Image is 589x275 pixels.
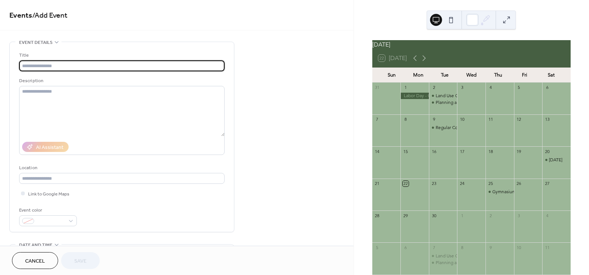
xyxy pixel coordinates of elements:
[19,206,75,214] div: Event color
[516,85,522,90] div: 5
[28,190,69,198] span: Link to Google Maps
[19,39,52,47] span: Event details
[429,93,457,99] div: Land Use Ordinance Subcommittee Meeting
[432,68,458,83] div: Tue
[431,149,437,154] div: 16
[19,164,223,172] div: Location
[488,213,493,218] div: 2
[436,253,526,259] div: Land Use Ordinance Subcommittee Meeting
[372,40,571,49] div: [DATE]
[544,213,550,218] div: 4
[459,213,465,218] div: 1
[488,181,493,186] div: 25
[544,85,550,90] div: 6
[403,245,408,250] div: 6
[32,8,67,23] span: / Add Event
[459,245,465,250] div: 8
[436,260,496,266] div: Planning and Zoning Meeting
[19,51,223,59] div: Title
[488,85,493,90] div: 4
[12,252,58,269] button: Cancel
[9,8,32,23] a: Events
[436,99,496,106] div: Planning and Zoning Meeting
[542,157,571,163] div: Clean Up Day
[431,213,437,218] div: 30
[492,189,536,195] div: Gymnasium Reserved
[19,241,52,249] span: Date and time
[19,77,223,85] div: Description
[403,181,408,186] div: 22
[459,149,465,154] div: 17
[544,181,550,186] div: 27
[429,253,457,259] div: Land Use Ordinance Subcommittee Meeting
[431,245,437,250] div: 7
[403,213,408,218] div: 29
[429,260,457,266] div: Planning and Zoning Meeting
[538,68,565,83] div: Sat
[431,85,437,90] div: 2
[488,117,493,122] div: 11
[511,68,538,83] div: Fri
[488,245,493,250] div: 9
[549,157,562,163] div: [DATE]
[544,149,550,154] div: 20
[431,181,437,186] div: 23
[516,213,522,218] div: 3
[429,99,457,106] div: Planning and Zoning Meeting
[488,149,493,154] div: 18
[485,68,511,83] div: Thu
[403,85,408,90] div: 1
[516,181,522,186] div: 26
[403,117,408,122] div: 8
[544,245,550,250] div: 11
[516,245,522,250] div: 10
[431,117,437,122] div: 9
[378,68,405,83] div: Sun
[375,117,380,122] div: 7
[459,85,465,90] div: 3
[458,68,485,83] div: Wed
[405,68,432,83] div: Mon
[459,181,465,186] div: 24
[459,117,465,122] div: 10
[403,149,408,154] div: 15
[375,213,380,218] div: 28
[25,257,45,265] span: Cancel
[436,125,486,131] div: Regular Council Meeting
[375,149,380,154] div: 14
[436,93,526,99] div: Land Use Ordinance Subcommittee Meeting
[429,125,457,131] div: Regular Council Meeting
[375,245,380,250] div: 5
[375,85,380,90] div: 31
[544,117,550,122] div: 13
[375,181,380,186] div: 21
[516,149,522,154] div: 19
[486,189,514,195] div: Gymnasium Reserved
[400,93,429,99] div: Labor Day - Closed
[516,117,522,122] div: 12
